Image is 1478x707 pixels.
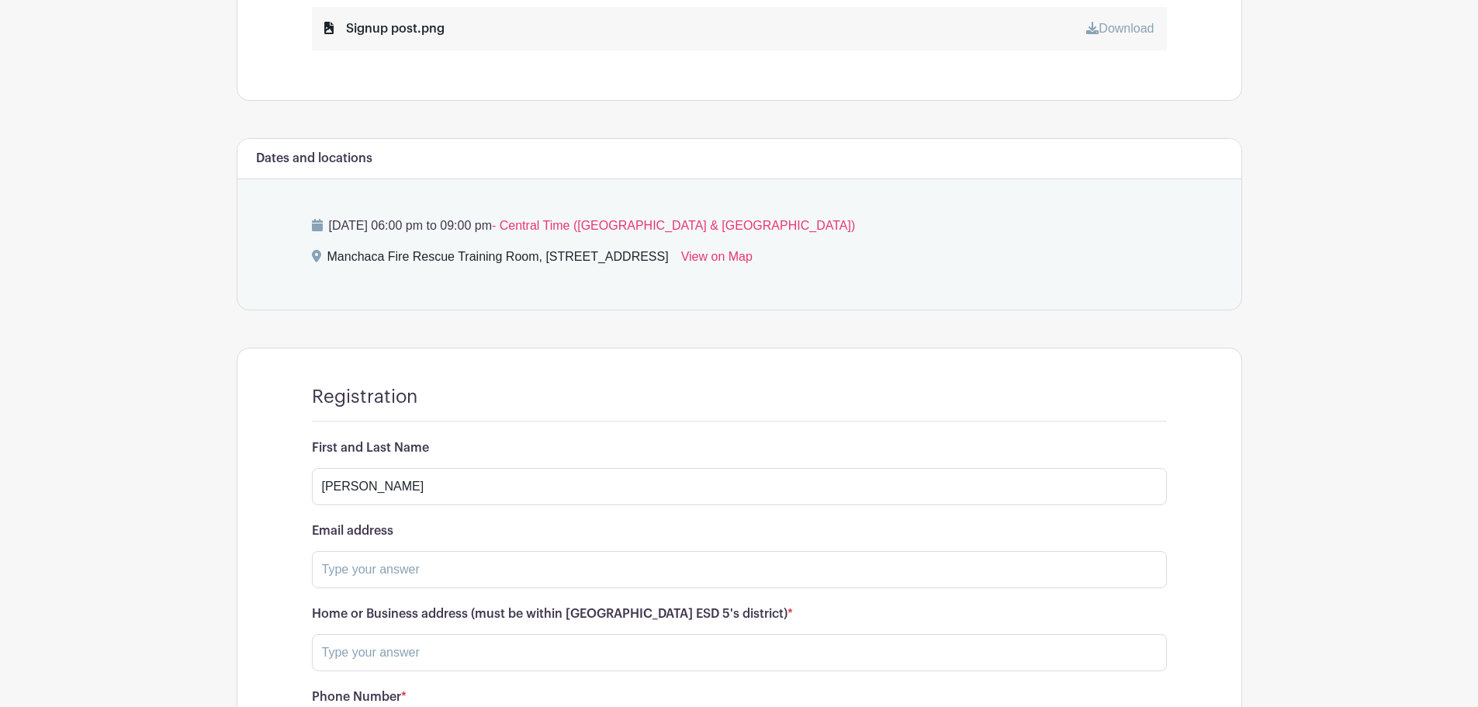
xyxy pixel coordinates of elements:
h6: First and Last Name [312,441,1167,456]
div: Signup post.png [324,19,445,38]
p: [DATE] 06:00 pm to 09:00 pm [312,217,1167,235]
h6: Email address [312,524,1167,539]
a: Download [1086,22,1154,35]
input: Type your answer [312,634,1167,671]
h6: Dates and locations [256,151,372,166]
input: Type your answer [312,551,1167,588]
h6: Home or Business address (must be within [GEOGRAPHIC_DATA] ESD 5's district) [312,607,1167,622]
h4: Registration [312,386,417,408]
input: Type your answer [312,468,1167,505]
span: - Central Time ([GEOGRAPHIC_DATA] & [GEOGRAPHIC_DATA]) [492,219,855,232]
h6: Phone Number [312,690,1167,705]
div: Manchaca Fire Rescue Training Room, [STREET_ADDRESS] [327,248,669,272]
a: View on Map [681,248,753,272]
